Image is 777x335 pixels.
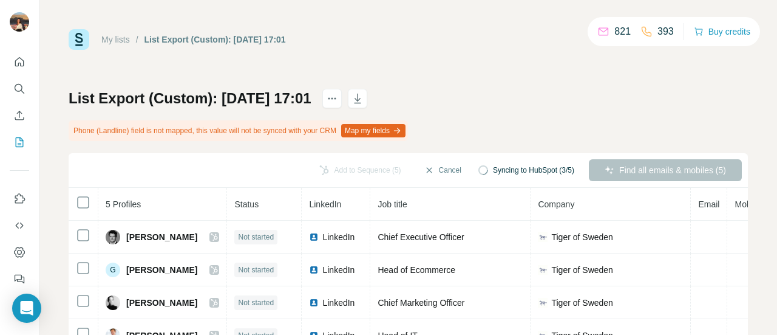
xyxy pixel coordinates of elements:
span: 5 Profiles [106,199,141,209]
button: Quick start [10,51,29,73]
img: Avatar [106,230,120,244]
span: LinkedIn [322,264,355,276]
span: Tiger of Sweden [551,231,612,243]
span: Company [538,199,574,209]
span: Job title [378,199,407,209]
a: My lists [101,35,130,44]
span: Chief Marketing Officer [378,298,464,308]
img: Avatar [106,295,120,310]
li: / [136,33,138,46]
span: Not started [238,297,274,308]
span: Tiger of Sweden [551,297,612,309]
div: Phone (Landline) field is not mapped, this value will not be synced with your CRM [69,120,408,141]
img: Surfe Logo [69,29,89,50]
img: company-logo [538,265,548,275]
img: Avatar [10,12,29,32]
span: Not started [238,232,274,243]
button: Map my fields [341,124,405,137]
button: actions [322,89,342,108]
h1: List Export (Custom): [DATE] 17:01 [69,89,311,108]
span: Head of Ecommerce [378,265,455,275]
span: Status [234,199,259,209]
span: [PERSON_NAME] [126,231,197,243]
span: LinkedIn [322,297,355,309]
span: [PERSON_NAME] [126,297,197,309]
span: Email [698,199,719,209]
button: Dashboard [10,241,29,263]
img: LinkedIn logo [309,298,319,308]
button: Use Surfe on LinkedIn [10,188,29,210]
span: Tiger of Sweden [551,264,612,276]
div: Open Intercom Messenger [12,294,41,323]
img: company-logo [538,232,548,242]
div: G [106,263,120,277]
img: LinkedIn logo [309,232,319,242]
span: Syncing to HubSpot (3/5) [493,165,574,176]
p: 821 [614,24,631,39]
span: [PERSON_NAME] [126,264,197,276]
span: LinkedIn [322,231,355,243]
span: Chief Executive Officer [378,232,464,242]
button: Buy credits [694,23,750,40]
button: Use Surfe API [10,215,29,237]
img: LinkedIn logo [309,265,319,275]
button: Enrich CSV [10,105,29,126]
span: Not started [238,264,274,275]
img: company-logo [538,298,548,308]
div: List Export (Custom): [DATE] 17:01 [144,33,286,46]
p: 393 [657,24,674,39]
span: Mobile [735,199,759,209]
button: Cancel [416,159,470,181]
button: Feedback [10,268,29,290]
button: Search [10,78,29,100]
span: LinkedIn [309,199,341,209]
button: My lists [10,131,29,153]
